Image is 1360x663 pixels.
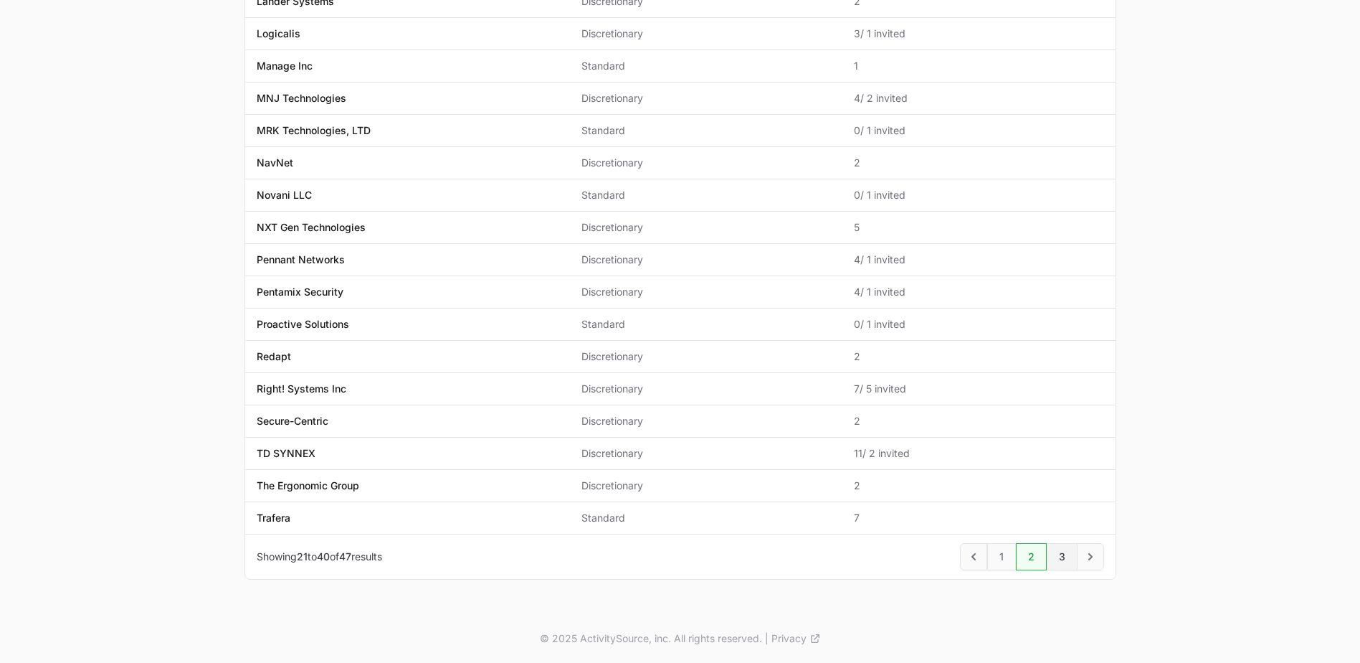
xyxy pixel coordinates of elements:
[257,220,366,235] p: NXT Gen Technologies
[257,59,313,73] p: Manage Inc
[581,27,831,41] span: Discretionary
[960,543,987,570] a: Previous
[854,188,1103,202] span: 0 / 1 invited
[854,156,1103,170] span: 2
[854,285,1103,299] span: 4 / 1 invited
[257,414,328,428] p: Secure-Centric
[581,123,831,138] span: Standard
[257,317,349,331] p: Proactive Solutions
[854,123,1103,138] span: 0 / 1 invited
[257,511,290,525] p: Trafera
[854,446,1103,461] span: 11 / 2 invited
[257,156,293,170] p: NavNet
[257,123,371,138] p: MRK Technologies, LTD
[581,349,831,364] span: Discretionary
[257,91,346,105] p: MNJ Technologies
[581,317,831,331] span: Standard
[581,382,831,396] span: Discretionary
[1047,543,1078,570] a: 3
[257,188,312,202] p: Novani LLC
[854,253,1103,267] span: 4 / 1 invited
[317,550,330,563] span: 40
[257,27,300,41] p: Logicalis
[581,91,831,105] span: Discretionary
[771,631,821,646] a: Privacy
[257,550,382,564] p: Showing to of results
[854,511,1103,525] span: 7
[581,253,831,267] span: Discretionary
[581,511,831,525] span: Standard
[257,479,359,493] p: The Ergonomic Group
[854,414,1103,428] span: 2
[854,382,1103,396] span: 7 / 5 invited
[581,220,831,235] span: Discretionary
[581,285,831,299] span: Discretionary
[854,59,1103,73] span: 1
[581,414,831,428] span: Discretionary
[257,446,315,461] p: TD SYNNEX
[581,446,831,461] span: Discretionary
[581,479,831,493] span: Discretionary
[581,59,831,73] span: Standard
[540,631,762,646] p: © 2025 ActivitySource, inc. All rights reserved.
[854,27,1103,41] span: 3 / 1 invited
[854,317,1103,331] span: 0 / 1 invited
[339,550,351,563] span: 47
[987,543,1016,570] a: 1
[581,188,831,202] span: Standard
[581,156,831,170] span: Discretionary
[854,349,1103,364] span: 2
[854,220,1103,235] span: 5
[257,349,291,364] p: Redapt
[1016,543,1047,570] a: 2
[854,479,1103,493] span: 2
[854,91,1103,105] span: 4 / 2 invited
[765,631,769,646] span: |
[1077,543,1104,570] a: Next
[257,285,343,299] p: Pentamix Security
[297,550,308,563] span: 21
[257,382,346,396] p: Right! Systems Inc
[257,253,345,267] p: Pennant Networks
